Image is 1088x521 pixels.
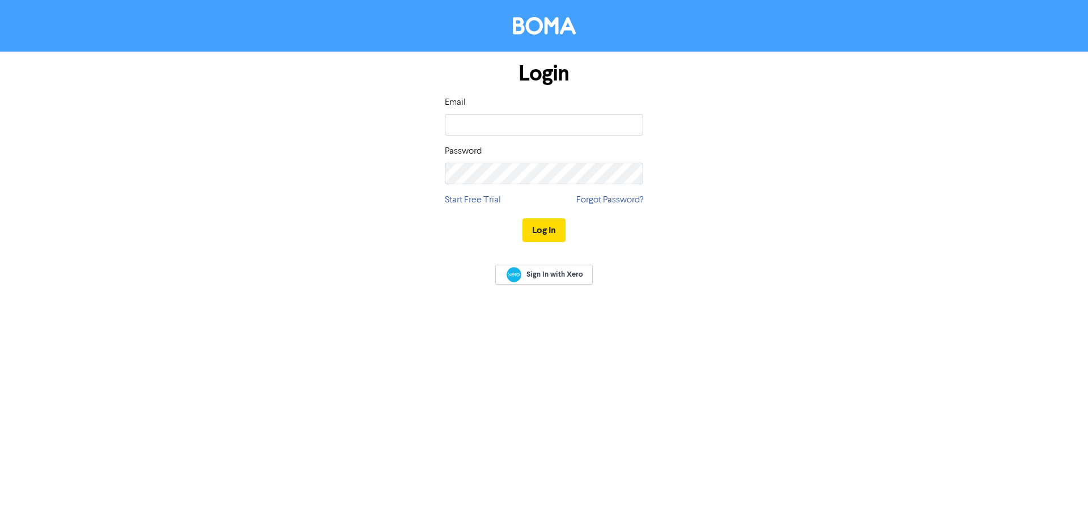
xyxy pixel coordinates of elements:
[1031,467,1088,521] iframe: Chat Widget
[576,193,643,207] a: Forgot Password?
[445,193,501,207] a: Start Free Trial
[445,61,643,87] h1: Login
[513,17,576,35] img: BOMA Logo
[522,218,566,242] button: Log In
[445,145,482,158] label: Password
[495,265,593,285] a: Sign In with Xero
[445,96,466,109] label: Email
[526,269,583,279] span: Sign In with Xero
[507,267,521,282] img: Xero logo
